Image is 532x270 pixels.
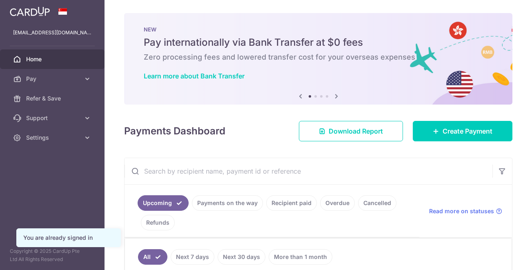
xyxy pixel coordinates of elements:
[144,26,493,33] p: NEW
[138,195,189,211] a: Upcoming
[26,134,80,142] span: Settings
[171,249,214,265] a: Next 7 days
[141,215,175,230] a: Refunds
[358,195,396,211] a: Cancelled
[299,121,403,141] a: Download Report
[413,121,512,141] a: Create Payment
[13,29,91,37] p: [EMAIL_ADDRESS][DOMAIN_NAME]
[266,195,317,211] a: Recipient paid
[429,207,494,215] span: Read more on statuses
[26,114,80,122] span: Support
[320,195,355,211] a: Overdue
[26,94,80,103] span: Refer & Save
[329,126,383,136] span: Download Report
[429,207,502,215] a: Read more on statuses
[144,36,493,49] h5: Pay internationally via Bank Transfer at $0 fees
[192,195,263,211] a: Payments on the way
[269,249,332,265] a: More than 1 month
[124,124,225,138] h4: Payments Dashboard
[144,72,245,80] a: Learn more about Bank Transfer
[26,75,80,83] span: Pay
[443,126,492,136] span: Create Payment
[125,158,492,184] input: Search by recipient name, payment id or reference
[124,13,512,105] img: Bank transfer banner
[26,55,80,63] span: Home
[10,7,50,16] img: CardUp
[218,249,265,265] a: Next 30 days
[138,249,167,265] a: All
[23,234,114,242] div: You are already signed in
[144,52,493,62] h6: Zero processing fees and lowered transfer cost for your overseas expenses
